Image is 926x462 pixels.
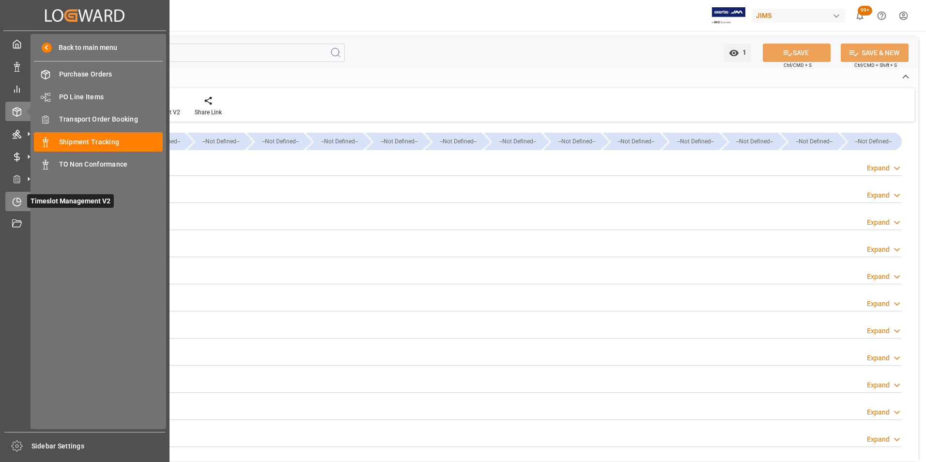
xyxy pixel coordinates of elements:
[31,441,166,451] span: Sidebar Settings
[59,114,163,124] span: Transport Order Booking
[841,44,909,62] button: SAVE & NEW
[5,34,164,53] a: My Cockpit
[5,192,164,211] a: Timeslot Management V2Timeslot Management V2
[34,155,163,174] a: TO Non Conformance
[724,44,751,62] button: open menu
[34,110,163,129] a: Transport Order Booking
[867,245,890,255] div: Expand
[247,133,304,150] div: --Not Defined--
[871,5,893,27] button: Help Center
[790,133,837,150] div: --Not Defined--
[59,69,163,79] span: Purchase Orders
[752,6,849,25] button: JIMS
[613,133,660,150] div: --Not Defined--
[867,190,890,200] div: Expand
[722,133,778,150] div: --Not Defined--
[484,133,541,150] div: --Not Defined--
[739,48,746,56] span: 1
[867,299,890,309] div: Expand
[5,79,164,98] a: My Reports
[128,133,185,150] div: --Not Defined--
[257,133,304,150] div: --Not Defined--
[784,62,812,69] span: Ctrl/CMD + S
[187,133,244,150] div: --Not Defined--
[34,87,163,106] a: PO Line Items
[867,217,890,228] div: Expand
[840,133,902,150] div: --Not Defined--
[543,133,600,150] div: --Not Defined--
[494,133,541,150] div: --Not Defined--
[59,137,163,147] span: Shipment Tracking
[867,434,890,445] div: Expand
[781,133,837,150] div: --Not Defined--
[850,133,897,150] div: --Not Defined--
[867,380,890,390] div: Expand
[5,57,164,76] a: Data Management
[316,133,363,150] div: --Not Defined--
[197,133,244,150] div: --Not Defined--
[763,44,831,62] button: SAVE
[553,133,600,150] div: --Not Defined--
[867,272,890,282] div: Expand
[52,43,117,53] span: Back to main menu
[366,133,422,150] div: --Not Defined--
[425,133,481,150] div: --Not Defined--
[867,163,890,173] div: Expand
[375,133,422,150] div: --Not Defined--
[867,353,890,363] div: Expand
[752,9,845,23] div: JIMS
[858,6,872,15] span: 99+
[34,65,163,84] a: Purchase Orders
[867,407,890,417] div: Expand
[434,133,481,150] div: --Not Defined--
[854,62,897,69] span: Ctrl/CMD + Shift + S
[306,133,363,150] div: --Not Defined--
[672,133,719,150] div: --Not Defined--
[849,5,871,27] button: show 100 new notifications
[34,132,163,151] a: Shipment Tracking
[5,215,164,233] a: Document Management
[27,194,114,208] span: Timeslot Management V2
[731,133,778,150] div: --Not Defined--
[712,7,745,24] img: Exertis%20JAM%20-%20Email%20Logo.jpg_1722504956.jpg
[195,108,222,117] div: Share Link
[662,133,719,150] div: --Not Defined--
[59,92,163,102] span: PO Line Items
[59,159,163,169] span: TO Non Conformance
[45,44,345,62] input: Search Fields
[603,133,660,150] div: --Not Defined--
[867,326,890,336] div: Expand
